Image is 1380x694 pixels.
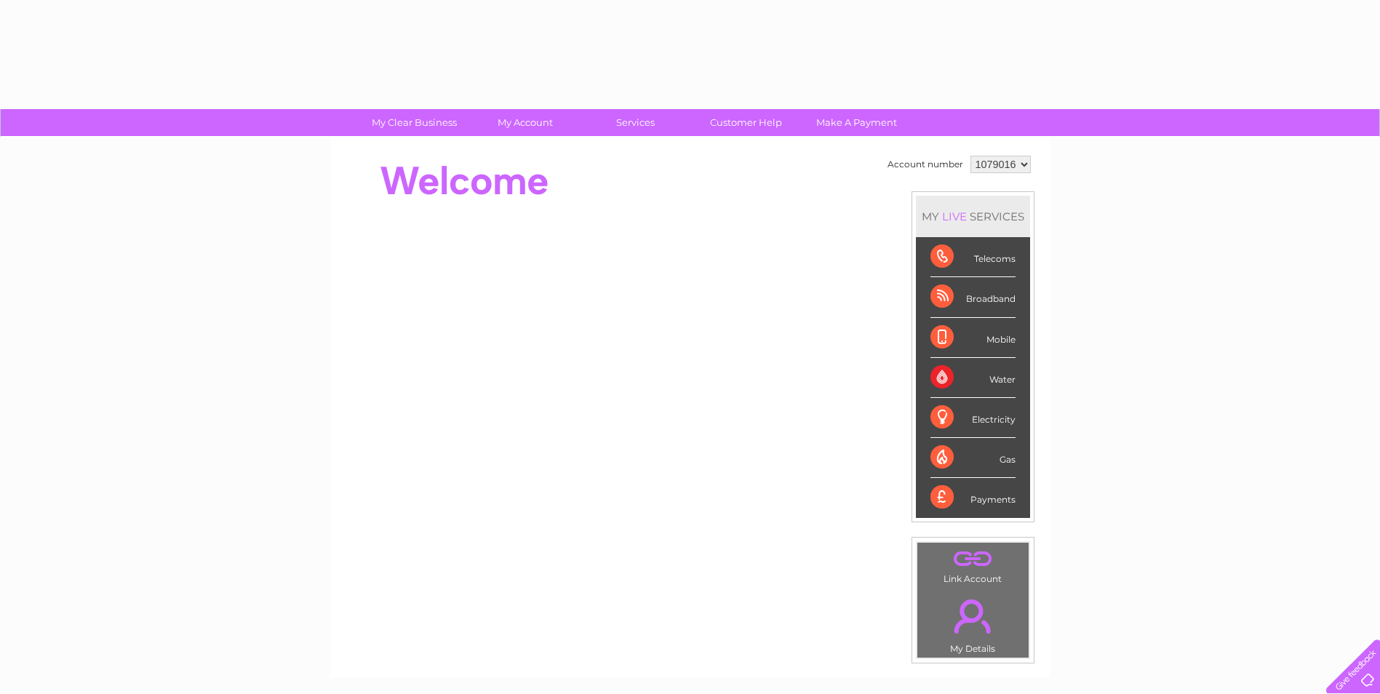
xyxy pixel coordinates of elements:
div: MY SERVICES [916,196,1030,237]
div: Payments [930,478,1016,517]
div: Mobile [930,318,1016,358]
a: . [921,591,1025,642]
td: Link Account [917,542,1029,588]
div: Electricity [930,398,1016,438]
div: LIVE [939,210,970,223]
div: Broadband [930,277,1016,317]
div: Water [930,358,1016,398]
a: My Clear Business [354,109,474,136]
a: Services [575,109,695,136]
a: Customer Help [686,109,806,136]
td: Account number [884,152,967,177]
a: My Account [465,109,585,136]
a: Make A Payment [797,109,917,136]
td: My Details [917,587,1029,658]
div: Gas [930,438,1016,478]
a: . [921,546,1025,572]
div: Telecoms [930,237,1016,277]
